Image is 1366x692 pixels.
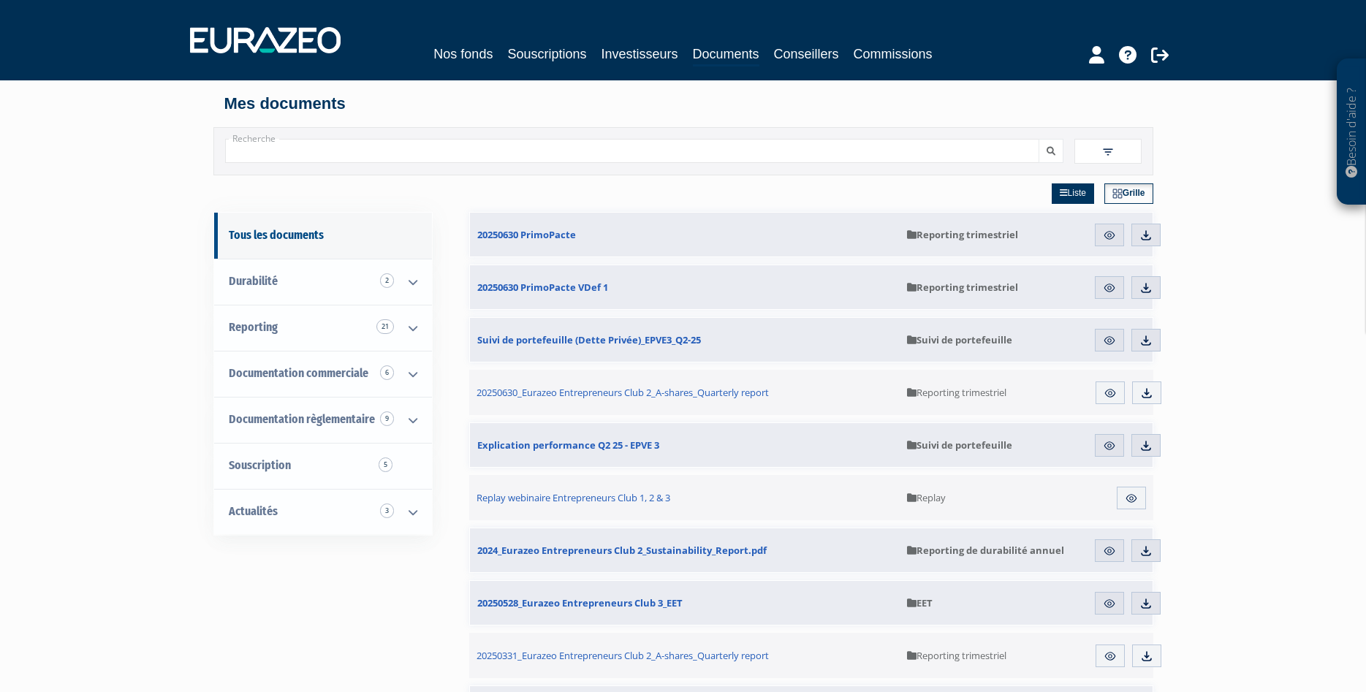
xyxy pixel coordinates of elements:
span: Suivi de portefeuille [907,333,1012,346]
span: Reporting trimestriel [907,649,1006,662]
img: download.svg [1139,334,1153,347]
a: Souscription5 [214,443,432,489]
img: download.svg [1140,650,1153,663]
span: 20250630 PrimoPacte [477,228,576,241]
img: filter.svg [1101,145,1115,159]
span: 21 [376,319,394,334]
a: Souscriptions [507,44,586,64]
span: 9 [380,411,394,426]
img: eye.svg [1104,387,1117,400]
span: Reporting [229,320,278,334]
input: Recherche [225,139,1039,163]
span: Replay [907,491,946,504]
img: download.svg [1139,229,1153,242]
a: Tous les documents [214,213,432,259]
img: grid.svg [1112,189,1123,199]
h4: Mes documents [224,95,1142,113]
span: 2 [380,273,394,288]
a: 20250630_Eurazeo Entrepreneurs Club 2_A-shares_Quarterly report [469,370,900,415]
a: Actualités 3 [214,489,432,535]
a: Reporting 21 [214,305,432,351]
img: eye.svg [1103,544,1116,558]
a: Commissions [854,44,933,64]
img: eye.svg [1103,334,1116,347]
span: Durabilité [229,274,278,288]
img: eye.svg [1103,229,1116,242]
span: 6 [380,365,394,380]
a: Nos fonds [433,44,493,64]
img: eye.svg [1104,650,1117,663]
p: Besoin d'aide ? [1343,66,1360,198]
span: Reporting trimestriel [907,228,1018,241]
span: 20250630_Eurazeo Entrepreneurs Club 2_A-shares_Quarterly report [477,386,769,399]
span: Reporting de durabilité annuel [907,544,1064,557]
a: Replay webinaire Entrepreneurs Club 1, 2 & 3 [469,475,900,520]
img: 1732889491-logotype_eurazeo_blanc_rvb.png [190,27,341,53]
a: 20250630 PrimoPacte [470,213,900,256]
a: Suivi de portefeuille (Dette Privée)_EPVE3_Q2-25 [470,318,900,362]
span: 2024_Eurazeo Entrepreneurs Club 2_Sustainability_Report.pdf [477,544,767,557]
span: Documentation règlementaire [229,412,375,426]
span: Replay webinaire Entrepreneurs Club 1, 2 & 3 [477,491,670,504]
img: eye.svg [1103,281,1116,294]
a: Liste [1052,183,1094,204]
span: EET [907,596,933,609]
a: 20250528_Eurazeo Entrepreneurs Club 3_EET [470,581,900,625]
span: Souscription [229,458,291,472]
a: Investisseurs [601,44,678,64]
a: Durabilité 2 [214,259,432,305]
img: download.svg [1139,281,1153,294]
img: eye.svg [1125,492,1138,505]
span: Explication performance Q2 25 - EPVE 3 [477,438,659,452]
a: Documentation commerciale 6 [214,351,432,397]
span: 20250630 PrimoPacte VDef 1 [477,281,608,294]
a: Grille [1104,183,1153,204]
span: Actualités [229,504,278,518]
img: download.svg [1139,439,1153,452]
span: Reporting trimestriel [907,281,1018,294]
a: 20250331_Eurazeo Entrepreneurs Club 2_A-shares_Quarterly report [469,633,900,678]
a: 20250630 PrimoPacte VDef 1 [470,265,900,309]
span: 3 [380,503,394,518]
span: Suivi de portefeuille [907,438,1012,452]
img: download.svg [1140,387,1153,400]
span: Suivi de portefeuille (Dette Privée)_EPVE3_Q2-25 [477,333,701,346]
span: 20250331_Eurazeo Entrepreneurs Club 2_A-shares_Quarterly report [477,649,769,662]
img: eye.svg [1103,597,1116,610]
img: download.svg [1139,597,1153,610]
span: 20250528_Eurazeo Entrepreneurs Club 3_EET [477,596,683,609]
a: Explication performance Q2 25 - EPVE 3 [470,423,900,467]
img: download.svg [1139,544,1153,558]
a: Conseillers [774,44,839,64]
span: Documentation commerciale [229,366,368,380]
a: Documentation règlementaire 9 [214,397,432,443]
span: 5 [379,457,392,472]
img: eye.svg [1103,439,1116,452]
a: Documents [693,44,759,66]
span: Reporting trimestriel [907,386,1006,399]
a: 2024_Eurazeo Entrepreneurs Club 2_Sustainability_Report.pdf [470,528,900,572]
